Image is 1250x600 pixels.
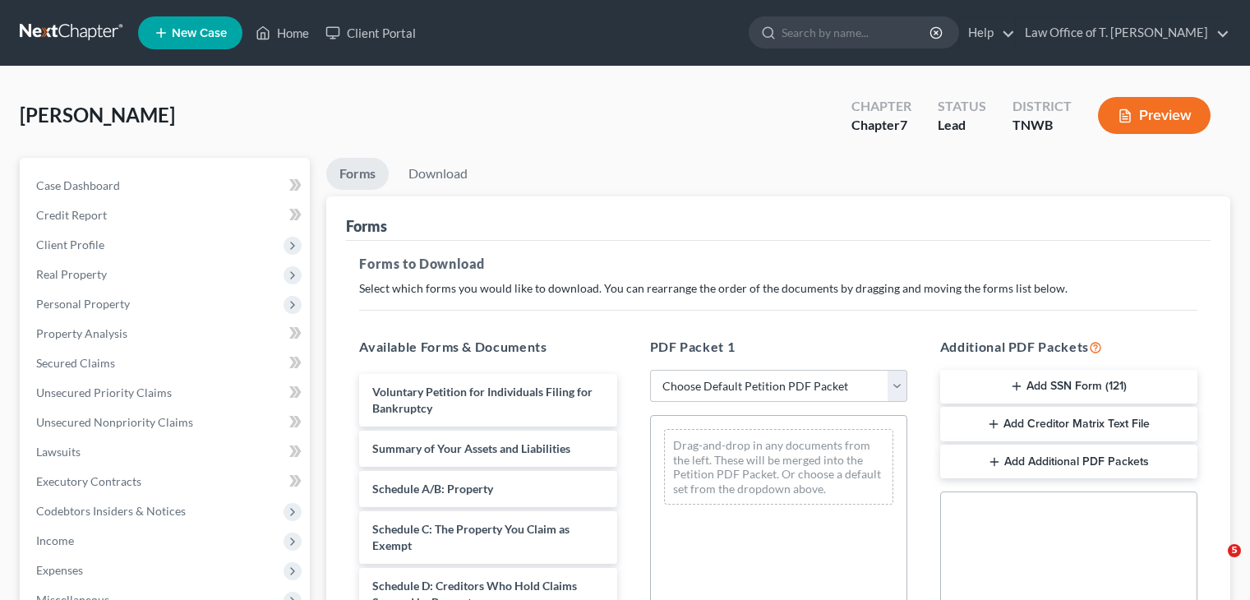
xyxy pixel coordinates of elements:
span: Summary of Your Assets and Liabilities [372,441,570,455]
a: Client Portal [317,18,424,48]
a: Property Analysis [23,319,310,348]
a: Executory Contracts [23,467,310,496]
span: Unsecured Nonpriority Claims [36,415,193,429]
span: Income [36,533,74,547]
span: Secured Claims [36,356,115,370]
div: TNWB [1012,116,1072,135]
button: Add SSN Form (121) [940,370,1197,404]
span: Case Dashboard [36,178,120,192]
button: Preview [1098,97,1211,134]
span: 7 [900,117,907,132]
span: Real Property [36,267,107,281]
p: Select which forms you would like to download. You can rearrange the order of the documents by dr... [359,280,1197,297]
span: Schedule C: The Property You Claim as Exempt [372,522,570,552]
div: Chapter [851,97,911,116]
h5: Additional PDF Packets [940,337,1197,357]
input: Search by name... [782,17,932,48]
span: New Case [172,27,227,39]
span: Client Profile [36,238,104,252]
span: Unsecured Priority Claims [36,385,172,399]
a: Credit Report [23,201,310,230]
button: Add Creditor Matrix Text File [940,407,1197,441]
span: Codebtors Insiders & Notices [36,504,186,518]
a: Case Dashboard [23,171,310,201]
span: Expenses [36,563,83,577]
a: Unsecured Priority Claims [23,378,310,408]
div: Chapter [851,116,911,135]
span: 5 [1228,544,1241,557]
h5: Available Forms & Documents [359,337,616,357]
div: Lead [938,116,986,135]
a: Download [395,158,481,190]
span: Credit Report [36,208,107,222]
span: Executory Contracts [36,474,141,488]
a: Law Office of T. [PERSON_NAME] [1017,18,1229,48]
a: Forms [326,158,389,190]
a: Unsecured Nonpriority Claims [23,408,310,437]
span: Lawsuits [36,445,81,459]
span: Personal Property [36,297,130,311]
span: [PERSON_NAME] [20,103,175,127]
h5: PDF Packet 1 [650,337,907,357]
div: Forms [346,216,387,236]
a: Help [960,18,1015,48]
h5: Forms to Download [359,254,1197,274]
span: Schedule A/B: Property [372,482,493,496]
span: Property Analysis [36,326,127,340]
button: Add Additional PDF Packets [940,445,1197,479]
div: Drag-and-drop in any documents from the left. These will be merged into the Petition PDF Packet. ... [664,429,893,505]
a: Home [247,18,317,48]
a: Lawsuits [23,437,310,467]
div: Status [938,97,986,116]
iframe: Intercom live chat [1194,544,1234,584]
a: Secured Claims [23,348,310,378]
span: Voluntary Petition for Individuals Filing for Bankruptcy [372,385,593,415]
div: District [1012,97,1072,116]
